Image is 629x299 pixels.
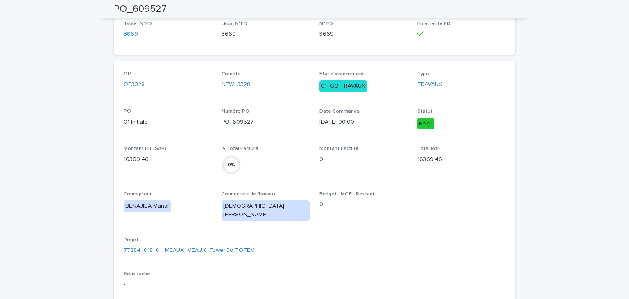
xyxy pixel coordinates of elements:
[417,118,434,130] div: Reçu
[124,246,255,255] a: 77284_018_01_MEAUX_MEAUX_TowerCo TOTEM
[222,146,258,151] span: % Total Facturé
[222,80,250,89] a: NEW_3328
[319,80,367,92] div: 01_GO TRAVAUX
[222,192,276,197] span: Conducteur de Travaux
[222,30,310,39] p: 3669
[319,155,407,164] p: 0
[222,72,241,77] span: Compte
[417,21,450,26] span: En attente FD
[124,200,171,212] div: BENAJIBA Manaf
[222,200,310,221] div: [DEMOGRAPHIC_DATA][PERSON_NAME]
[124,192,152,197] span: Concepteur
[319,200,407,209] p: 0
[417,109,432,114] span: Statut
[319,72,364,77] span: Etat d'avancement
[222,118,310,127] p: PO_609527
[124,155,212,164] p: 16369.46
[319,192,375,197] span: Budget - MOE - Restant
[124,109,131,114] span: PO
[124,280,505,289] p: -
[222,109,249,114] span: Numéro PO
[124,238,138,242] span: Projet
[319,146,359,151] span: Montant Facturé
[124,80,145,89] a: OP3328
[114,3,167,15] h2: PO_609527
[319,21,333,26] span: N° FD
[222,161,241,169] div: 0 %
[319,118,407,127] p: [DATE] 00:00
[222,21,247,26] span: Lkup_N°FD
[417,80,442,89] a: TRAVAUX
[124,272,150,276] span: Sous tâche
[319,30,407,39] p: 3669
[124,118,212,127] p: 01-Initiale
[124,146,166,151] span: Montant HT (SAP)
[417,72,429,77] span: Type
[124,21,152,26] span: Table_N°FD
[319,109,360,114] span: Date Commande
[124,30,138,39] a: 3669
[417,155,505,164] p: 16369.46
[124,72,131,77] span: OP
[417,146,440,151] span: Total RAF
